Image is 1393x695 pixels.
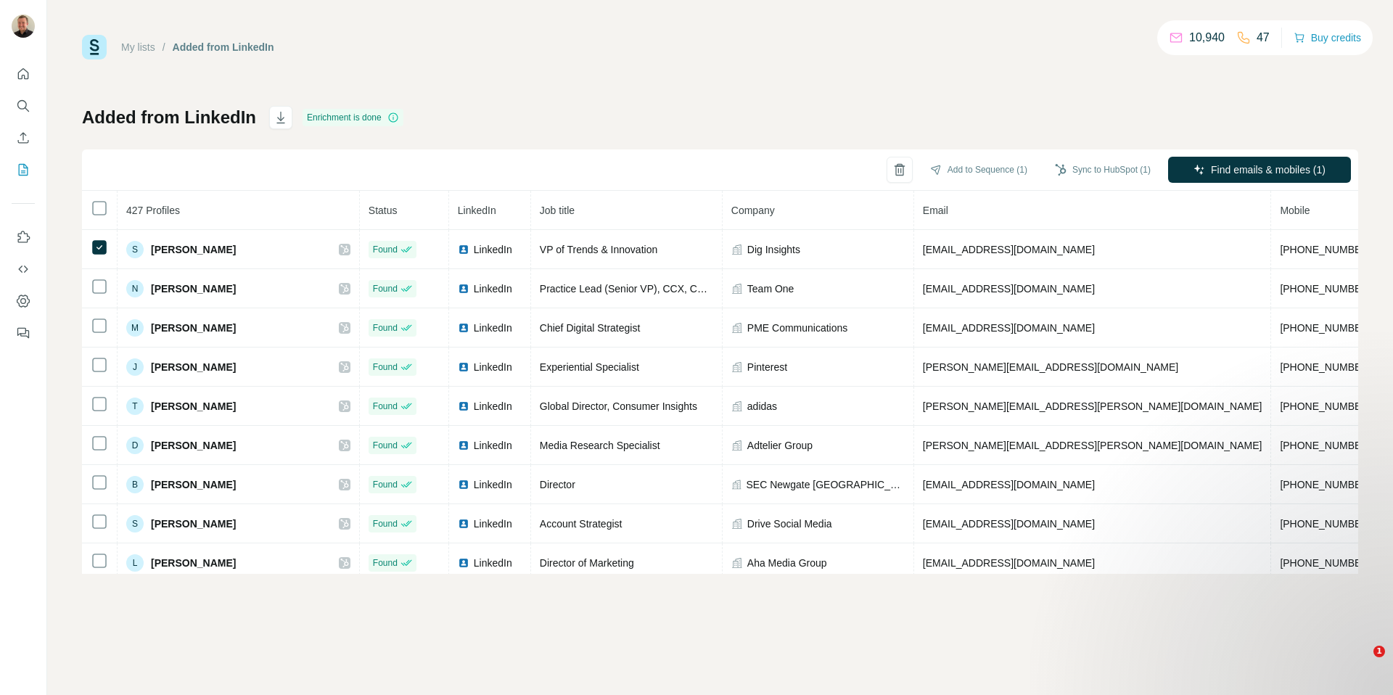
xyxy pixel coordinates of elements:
[540,283,821,295] span: Practice Lead (Senior VP), CCX, CRM, Digital & Data Strategy
[1189,29,1225,46] p: 10,940
[121,41,155,53] a: My lists
[540,205,575,216] span: Job title
[540,361,639,373] span: Experiential Specialist
[474,438,512,453] span: LinkedIn
[1294,28,1361,48] button: Buy credits
[373,282,398,295] span: Found
[126,398,144,415] div: T
[373,556,398,569] span: Found
[373,400,398,413] span: Found
[151,360,236,374] span: [PERSON_NAME]
[923,518,1095,530] span: [EMAIL_ADDRESS][DOMAIN_NAME]
[126,319,144,337] div: M
[747,438,813,453] span: Adtelier Group
[1280,205,1310,216] span: Mobile
[731,205,775,216] span: Company
[923,205,948,216] span: Email
[923,557,1095,569] span: [EMAIL_ADDRESS][DOMAIN_NAME]
[12,15,35,38] img: Avatar
[474,399,512,414] span: LinkedIn
[12,224,35,250] button: Use Surfe on LinkedIn
[923,400,1262,412] span: [PERSON_NAME][EMAIL_ADDRESS][PERSON_NAME][DOMAIN_NAME]
[458,322,469,334] img: LinkedIn logo
[151,281,236,296] span: [PERSON_NAME]
[540,400,697,412] span: Global Director, Consumer Insights
[458,557,469,569] img: LinkedIn logo
[474,281,512,296] span: LinkedIn
[151,242,236,257] span: [PERSON_NAME]
[923,440,1262,451] span: [PERSON_NAME][EMAIL_ADDRESS][PERSON_NAME][DOMAIN_NAME]
[1211,163,1326,177] span: Find emails & mobiles (1)
[1280,440,1371,451] span: [PHONE_NUMBER]
[747,281,794,296] span: Team One
[373,321,398,334] span: Found
[126,437,144,454] div: D
[12,61,35,87] button: Quick start
[458,440,469,451] img: LinkedIn logo
[373,478,398,491] span: Found
[373,517,398,530] span: Found
[540,244,657,255] span: VP of Trends & Innovation
[151,517,236,531] span: [PERSON_NAME]
[747,399,777,414] span: adidas
[12,256,35,282] button: Use Surfe API
[1280,361,1371,373] span: [PHONE_NUMBER]
[540,322,641,334] span: Chief Digital Strategist
[12,288,35,314] button: Dashboard
[126,280,144,297] div: N
[474,360,512,374] span: LinkedIn
[173,40,274,54] div: Added from LinkedIn
[82,35,107,59] img: Surfe Logo
[1373,646,1385,657] span: 1
[151,399,236,414] span: [PERSON_NAME]
[369,205,398,216] span: Status
[474,321,512,335] span: LinkedIn
[920,159,1037,181] button: Add to Sequence (1)
[540,479,575,490] span: Director
[474,517,512,531] span: LinkedIn
[303,109,403,126] div: Enrichment is done
[1280,322,1371,334] span: [PHONE_NUMBER]
[373,361,398,374] span: Found
[126,515,144,532] div: S
[540,440,660,451] span: Media Research Specialist
[458,244,469,255] img: LinkedIn logo
[747,321,848,335] span: PME Communications
[151,556,236,570] span: [PERSON_NAME]
[923,361,1178,373] span: [PERSON_NAME][EMAIL_ADDRESS][DOMAIN_NAME]
[12,125,35,151] button: Enrich CSV
[1280,283,1371,295] span: [PHONE_NUMBER]
[474,242,512,257] span: LinkedIn
[923,244,1095,255] span: [EMAIL_ADDRESS][DOMAIN_NAME]
[1280,400,1371,412] span: [PHONE_NUMBER]
[1045,159,1161,181] button: Sync to HubSpot (1)
[747,556,827,570] span: Aha Media Group
[458,479,469,490] img: LinkedIn logo
[12,157,35,183] button: My lists
[12,93,35,119] button: Search
[373,439,398,452] span: Found
[163,40,165,54] li: /
[126,205,180,216] span: 427 Profiles
[126,241,144,258] div: S
[1168,157,1351,183] button: Find emails & mobiles (1)
[747,517,832,531] span: Drive Social Media
[1280,244,1371,255] span: [PHONE_NUMBER]
[458,205,496,216] span: LinkedIn
[82,106,256,129] h1: Added from LinkedIn
[474,556,512,570] span: LinkedIn
[923,283,1095,295] span: [EMAIL_ADDRESS][DOMAIN_NAME]
[151,438,236,453] span: [PERSON_NAME]
[126,554,144,572] div: L
[923,322,1095,334] span: [EMAIL_ADDRESS][DOMAIN_NAME]
[126,476,144,493] div: B
[458,518,469,530] img: LinkedIn logo
[126,358,144,376] div: J
[1257,29,1270,46] p: 47
[12,320,35,346] button: Feedback
[540,518,622,530] span: Account Strategist
[540,557,634,569] span: Director of Marketing
[1344,646,1378,680] iframe: Intercom live chat
[474,477,512,492] span: LinkedIn
[747,360,787,374] span: Pinterest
